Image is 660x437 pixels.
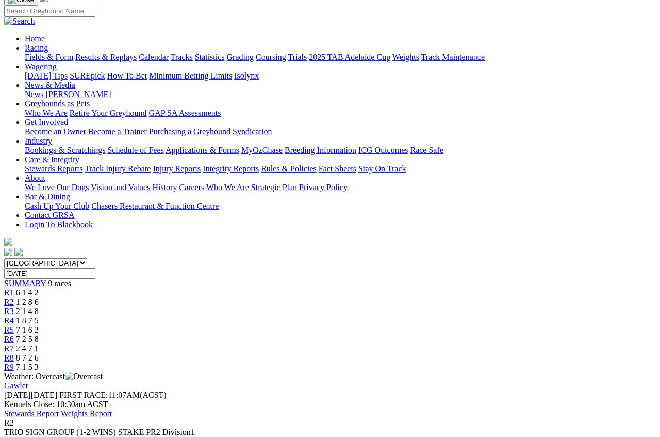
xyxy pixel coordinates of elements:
img: Overcast [65,372,103,381]
a: Weights [392,53,419,61]
a: Who We Are [206,183,249,192]
a: Track Injury Rebate [85,164,151,173]
a: Login To Blackbook [25,220,93,229]
a: How To Bet [107,71,147,80]
img: facebook.svg [4,248,12,256]
div: Care & Integrity [25,164,656,174]
a: Chasers Restaurant & Function Centre [91,201,219,210]
a: Applications & Forms [166,146,239,154]
img: Search [4,17,35,26]
a: Industry [25,136,52,145]
a: Care & Integrity [25,155,79,164]
div: Greyhounds as Pets [25,108,656,118]
span: R2 [4,418,14,427]
span: 8 7 2 6 [16,353,39,362]
span: [DATE] [4,391,31,399]
a: Stay On Track [358,164,406,173]
a: [DATE] Tips [25,71,68,80]
div: Kennels Close: 10:30am ACST [4,400,656,409]
span: 6 1 4 2 [16,288,39,297]
input: Search [4,6,95,17]
span: Weather: Overcast [4,372,103,381]
span: 1 8 7 5 [16,316,39,325]
a: GAP SA Assessments [149,108,221,117]
input: Select date [4,268,95,279]
div: Industry [25,146,656,155]
span: 2 1 4 8 [16,307,39,316]
div: Racing [25,53,656,62]
span: R9 [4,363,14,371]
a: Strategic Plan [251,183,297,192]
div: Get Involved [25,127,656,136]
span: FIRST RACE: [59,391,108,399]
a: Retire Your Greyhound [70,108,147,117]
span: 11:07AM(ACST) [59,391,167,399]
a: 2025 TAB Adelaide Cup [309,53,390,61]
a: News & Media [25,81,75,89]
a: Rules & Policies [261,164,317,173]
div: Bar & Dining [25,201,656,211]
a: Weights Report [61,409,112,418]
div: News & Media [25,90,656,99]
a: Track Maintenance [421,53,485,61]
a: Greyhounds as Pets [25,99,90,108]
a: R1 [4,288,14,297]
a: Vision and Values [91,183,150,192]
a: Integrity Reports [203,164,259,173]
a: Bookings & Scratchings [25,146,105,154]
a: News [25,90,43,99]
div: Wagering [25,71,656,81]
a: R5 [4,325,14,334]
a: Cash Up Your Club [25,201,89,210]
a: Schedule of Fees [107,146,163,154]
a: R7 [4,344,14,353]
a: Fields & Form [25,53,73,61]
a: Grading [227,53,254,61]
span: 7 1 6 2 [16,325,39,334]
a: R6 [4,335,14,344]
a: R8 [4,353,14,362]
a: R3 [4,307,14,316]
a: Purchasing a Greyhound [149,127,230,136]
a: Careers [179,183,204,192]
div: About [25,183,656,192]
span: [DATE] [4,391,57,399]
a: SUREpick [70,71,105,80]
span: 1 2 8 6 [16,298,39,306]
span: R4 [4,316,14,325]
img: twitter.svg [14,248,23,256]
span: 9 races [48,279,71,288]
a: About [25,174,45,182]
a: [PERSON_NAME] [45,90,111,99]
a: ICG Outcomes [358,146,408,154]
a: Statistics [195,53,225,61]
img: logo-grsa-white.png [4,238,12,246]
a: Trials [288,53,307,61]
span: 2 4 7 1 [16,344,39,353]
a: Stewards Report [4,409,59,418]
a: Home [25,34,45,43]
a: Isolynx [234,71,259,80]
span: 7 2 5 8 [16,335,39,344]
a: History [152,183,177,192]
a: Calendar [139,53,169,61]
a: Syndication [233,127,272,136]
a: SUMMARY [4,279,46,288]
a: Injury Reports [153,164,201,173]
a: MyOzChase [241,146,283,154]
a: Breeding Information [285,146,356,154]
a: Race Safe [410,146,443,154]
a: R2 [4,298,14,306]
a: Become an Owner [25,127,86,136]
a: Fact Sheets [319,164,356,173]
span: 7 1 5 3 [16,363,39,371]
a: Coursing [256,53,286,61]
a: We Love Our Dogs [25,183,89,192]
a: Wagering [25,62,57,71]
